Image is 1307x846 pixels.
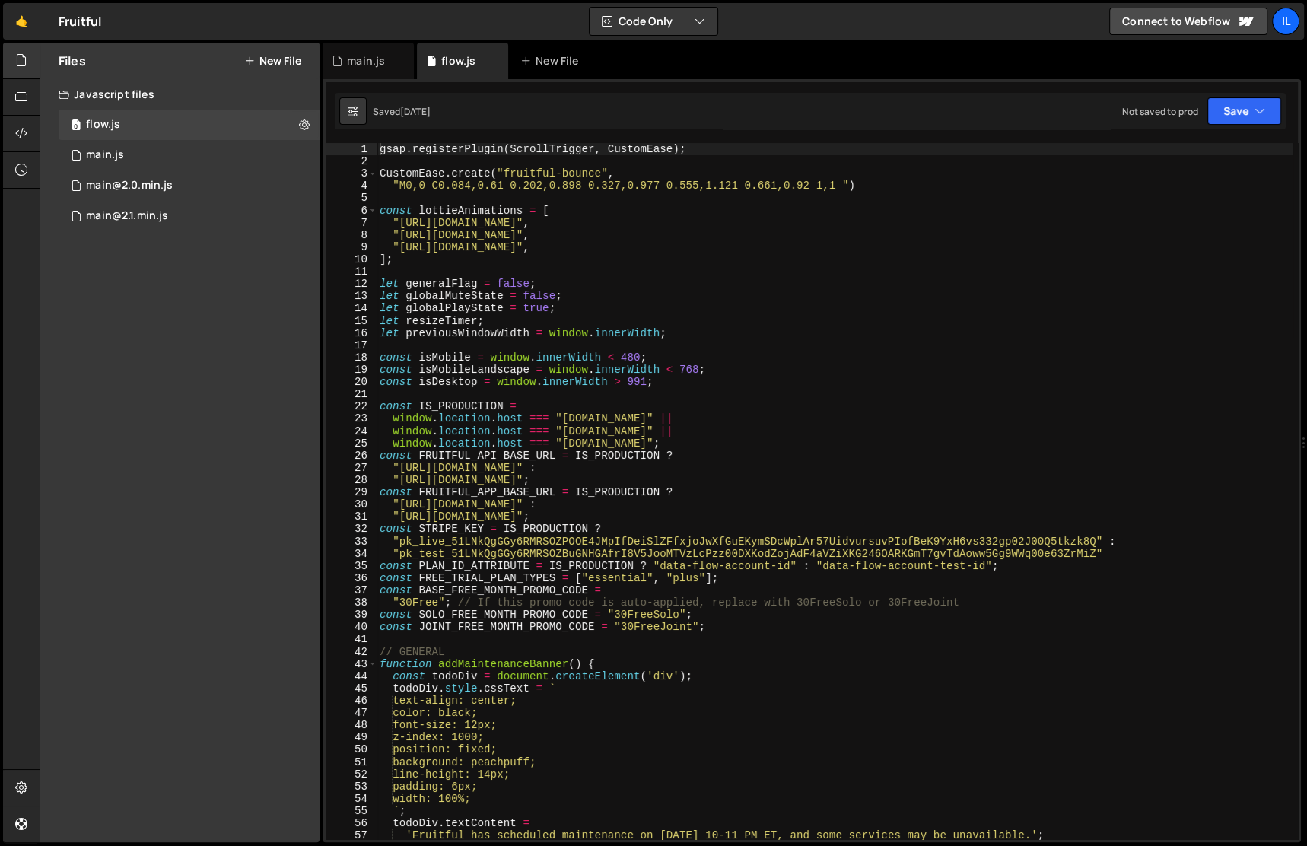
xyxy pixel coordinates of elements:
div: Not saved to prod [1122,105,1198,118]
div: 25 [326,437,377,450]
div: 28 [326,474,377,486]
button: New File [244,55,301,67]
div: 12077/28919.js [59,140,320,170]
div: 45 [326,682,377,695]
div: 23 [326,412,377,425]
div: 57 [326,829,377,841]
div: 19 [326,364,377,376]
div: 3 [326,167,377,180]
div: main.js [347,53,385,68]
div: 12077/32195.js [59,110,320,140]
div: [DATE] [400,105,431,118]
div: 8 [326,229,377,241]
div: 52 [326,768,377,781]
div: 2 [326,155,377,167]
div: 5 [326,192,377,204]
div: 30 [326,498,377,510]
div: 48 [326,719,377,731]
div: 49 [326,731,377,743]
div: 35 [326,560,377,572]
div: 31 [326,510,377,523]
div: 55 [326,805,377,817]
div: 4 [326,180,377,192]
div: 50 [326,743,377,755]
div: 56 [326,817,377,829]
div: 15 [326,315,377,327]
div: 13 [326,290,377,302]
div: 24 [326,425,377,437]
div: Fruitful [59,12,101,30]
div: Javascript files [40,79,320,110]
div: 26 [326,450,377,462]
div: 37 [326,584,377,596]
div: 9 [326,241,377,253]
div: flow.js [441,53,475,68]
div: 1 [326,143,377,155]
div: 22 [326,400,377,412]
div: 18 [326,351,377,364]
div: 44 [326,670,377,682]
div: 54 [326,793,377,805]
div: 17 [326,339,377,351]
div: 10 [326,253,377,266]
span: 0 [72,120,81,132]
div: flow.js [86,118,120,132]
div: 41 [326,633,377,645]
div: 20 [326,376,377,388]
div: 51 [326,756,377,768]
div: 53 [326,781,377,793]
div: 6 [326,205,377,217]
div: main.js [86,148,124,162]
div: 11 [326,266,377,278]
div: 21 [326,388,377,400]
div: Saved [373,105,431,118]
div: 16 [326,327,377,339]
a: Connect to Webflow [1109,8,1267,35]
div: New File [520,53,584,68]
button: Code Only [590,8,717,35]
button: Save [1207,97,1281,125]
div: 12077/31244.js [59,201,320,231]
div: 12077/30059.js [59,170,320,201]
div: 43 [326,658,377,670]
div: 33 [326,536,377,548]
div: 29 [326,486,377,498]
div: 36 [326,572,377,584]
div: 32 [326,523,377,535]
div: 42 [326,646,377,658]
div: 38 [326,596,377,609]
div: 34 [326,548,377,560]
h2: Files [59,52,86,69]
div: 47 [326,707,377,719]
div: main@2.0.min.js [86,179,173,192]
div: 14 [326,302,377,314]
div: 27 [326,462,377,474]
a: 🤙 [3,3,40,40]
div: 40 [326,621,377,633]
div: 39 [326,609,377,621]
div: 7 [326,217,377,229]
div: 12 [326,278,377,290]
div: 46 [326,695,377,707]
a: Il [1272,8,1299,35]
div: main@2.1.min.js [86,209,168,223]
